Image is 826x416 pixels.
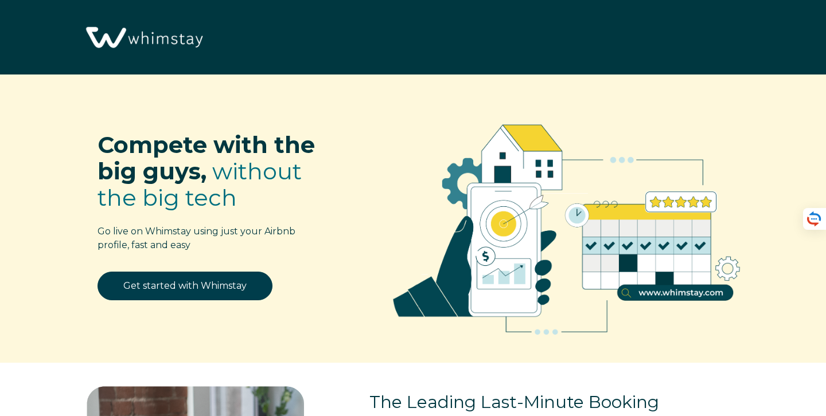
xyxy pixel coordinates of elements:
span: Go live on Whimstay using just your Airbnb profile, fast and easy [98,226,295,250]
img: Whimstay Logo-02 1 [80,6,206,70]
span: Compete with the big guys, [98,131,315,185]
img: RBO Ilustrations-02 [365,92,769,356]
a: Get started with Whimstay [98,272,272,300]
span: without the big tech [98,157,302,211]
